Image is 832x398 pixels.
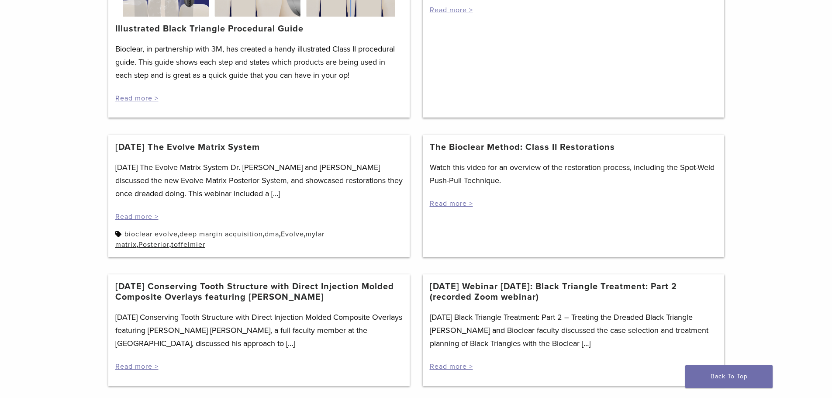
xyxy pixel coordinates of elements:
a: [DATE] The Evolve Matrix System [115,142,260,152]
a: Posterior [138,240,169,249]
a: The Bioclear Method: Class II Restorations [430,142,615,152]
div: , , , , , , [115,229,403,250]
p: [DATE] The Evolve Matrix System Dr. [PERSON_NAME] and [PERSON_NAME] discussed the new Evolve Matr... [115,161,403,200]
a: Read more > [115,212,159,221]
p: Watch this video for an overview of the restoration process, including the Spot-Weld Push-Pull Te... [430,161,717,187]
a: deep margin acquisition [180,230,263,239]
a: mylar matrix [115,230,325,249]
a: Read more > [430,6,473,14]
a: dma [265,230,279,239]
a: bioclear evolve [124,230,178,239]
a: toffelmier [171,240,205,249]
a: Back To Top [685,365,773,388]
p: [DATE] Black Triangle Treatment: Part 2 – Treating the Dreaded Black Triangle [PERSON_NAME] and B... [430,311,717,350]
a: Read more > [430,362,473,371]
a: Evolve [281,230,304,239]
a: Illustrated Black Triangle Procedural Guide [115,24,304,34]
a: [DATE] Conserving Tooth Structure with Direct Injection Molded Composite Overlays featuring [PERS... [115,281,403,302]
a: [DATE] Webinar [DATE]: Black Triangle Treatment: Part 2 (recorded Zoom webinar) [430,281,717,302]
p: Bioclear, in partnership with 3M, has created a handy illustrated Class II procedural guide. This... [115,42,403,82]
p: [DATE] Conserving Tooth Structure with Direct Injection Molded Composite Overlays featuring [PERS... [115,311,403,350]
a: Read more > [115,362,159,371]
a: Read more > [430,199,473,208]
a: Read more > [115,94,159,103]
